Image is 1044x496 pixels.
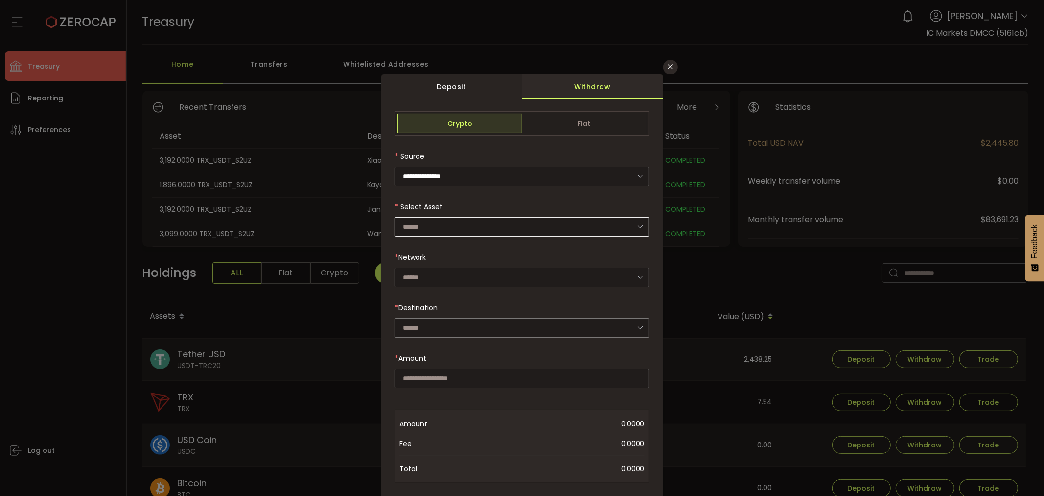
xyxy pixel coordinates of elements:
[398,252,426,262] span: Network
[381,74,522,99] div: Deposit
[478,434,644,453] span: 0.0000
[399,459,478,478] span: Total
[995,449,1044,496] iframe: Chat Widget
[399,414,478,434] span: Amount
[1030,224,1039,259] span: Feedback
[522,114,647,133] span: Fiat
[398,303,438,313] span: Destination
[478,414,644,434] span: 0.0000
[395,151,424,161] label: Source
[478,459,644,478] span: 0.0000
[522,74,663,99] div: Withdraw
[398,353,426,363] span: Amount
[1025,215,1044,281] button: Feedback - Show survey
[395,202,442,212] label: Select Asset
[397,114,522,133] span: Crypto
[399,434,478,453] span: Fee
